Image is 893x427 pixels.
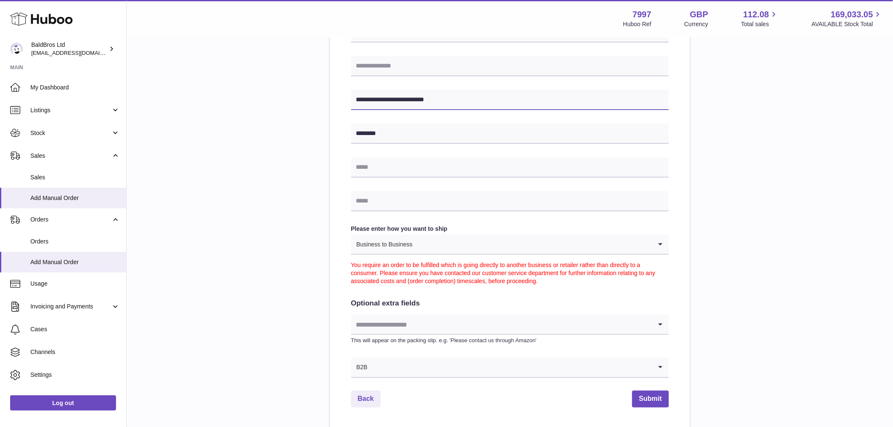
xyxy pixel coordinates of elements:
[685,20,709,28] div: Currency
[633,9,652,20] strong: 7997
[623,20,652,28] div: Huboo Ref
[30,238,120,246] span: Orders
[30,106,111,114] span: Listings
[30,348,120,356] span: Channels
[351,225,669,233] label: Please enter how you want to ship
[30,84,120,92] span: My Dashboard
[10,395,116,411] a: Log out
[351,235,413,254] span: Business to Business
[351,391,381,408] a: Back
[351,255,669,285] div: You require an order to be fulfilled which is going directly to another business or retailer rath...
[413,235,652,254] input: Search for option
[351,315,669,335] div: Search for option
[741,20,779,28] span: Total sales
[831,9,873,20] span: 169,033.05
[351,299,669,308] h2: Optional extra fields
[10,43,23,55] img: internalAdmin-7997@internal.huboo.com
[31,49,124,56] span: [EMAIL_ADDRESS][DOMAIN_NAME]
[812,9,883,28] a: 169,033.05 AVAILABLE Stock Total
[30,325,120,333] span: Cases
[632,391,668,408] button: Submit
[351,235,669,255] div: Search for option
[30,194,120,202] span: Add Manual Order
[30,371,120,379] span: Settings
[31,41,107,57] div: BaldBros Ltd
[30,216,111,224] span: Orders
[351,358,669,378] div: Search for option
[30,280,120,288] span: Usage
[30,152,111,160] span: Sales
[690,9,708,20] strong: GBP
[812,20,883,28] span: AVAILABLE Stock Total
[368,358,652,377] input: Search for option
[30,303,111,311] span: Invoicing and Payments
[351,337,669,344] p: This will appear on the packing slip. e.g. 'Please contact us through Amazon'
[741,9,779,28] a: 112.08 Total sales
[351,315,652,334] input: Search for option
[30,173,120,181] span: Sales
[30,258,120,266] span: Add Manual Order
[351,358,368,377] span: B2B
[743,9,769,20] span: 112.08
[30,129,111,137] span: Stock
